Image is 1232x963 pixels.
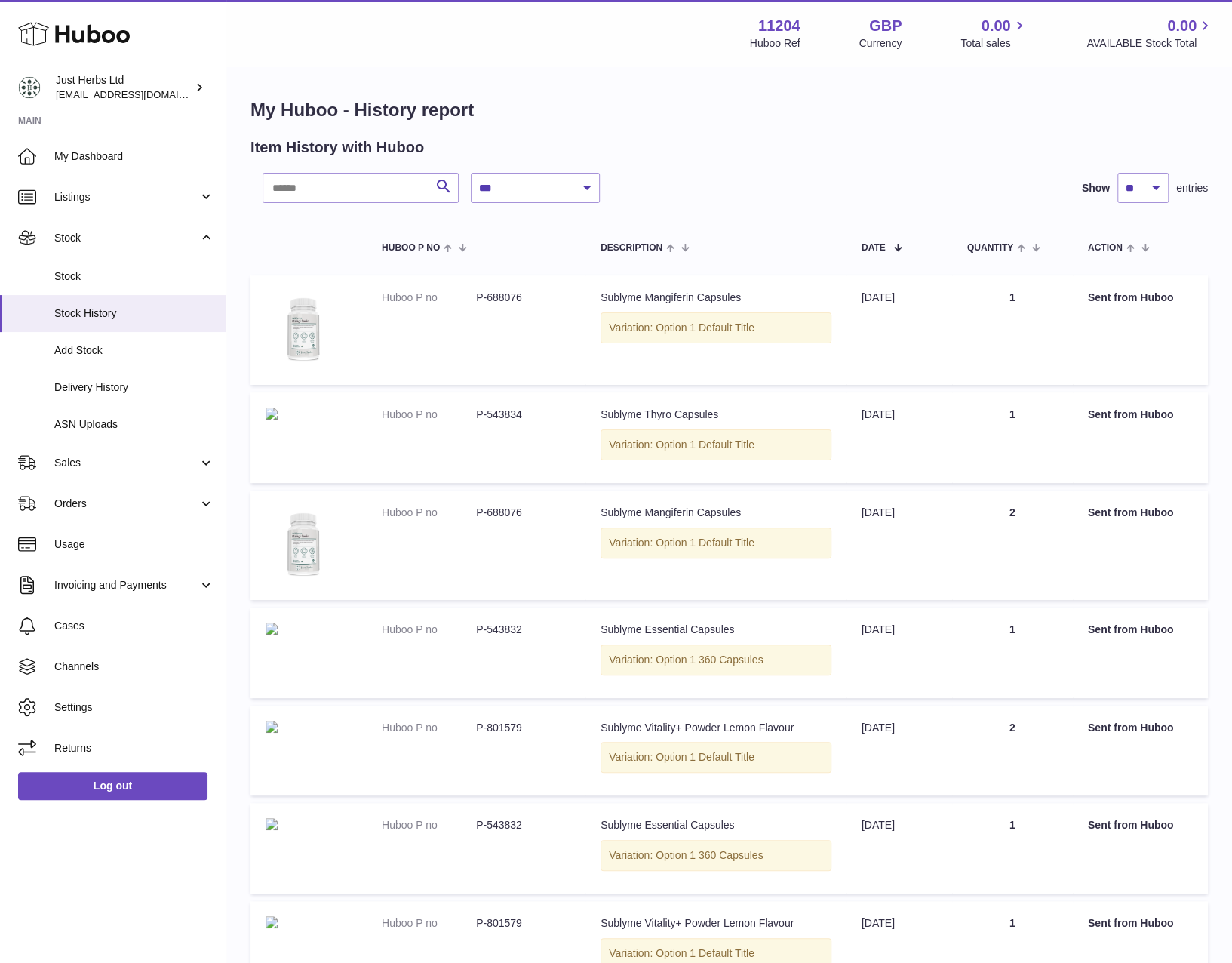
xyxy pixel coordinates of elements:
a: Log out [18,772,207,799]
td: [DATE] [846,706,952,796]
td: 2 [952,491,1073,600]
img: lemon-front.png [266,721,278,733]
span: Stock [54,269,214,284]
span: Add Stock [54,343,214,358]
span: Stock [54,231,198,245]
dd: P-543832 [476,818,570,832]
span: Huboo P no [382,243,440,253]
span: Channels [54,660,214,674]
dt: Huboo P no [382,623,476,637]
dd: P-801579 [476,721,570,735]
span: ASN Uploads [54,417,214,432]
span: Settings [54,700,214,715]
span: [EMAIL_ADDRESS][DOMAIN_NAME] [56,88,222,100]
td: Sublyme Mangiferin Capsules [585,491,846,600]
dd: P-688076 [476,506,570,520]
div: Variation: Option 1 360 Capsules [601,645,831,675]
td: 1 [952,803,1073,894]
div: Variation: Option 1 Default Title [601,312,831,343]
span: AVAILABLE Stock Total [1086,36,1214,51]
td: 1 [952,392,1073,483]
span: Quantity [967,243,1013,253]
span: Sales [54,456,198,470]
span: Date [862,243,886,253]
span: Orders [54,497,198,511]
td: [DATE] [846,491,952,600]
span: Stock History [54,306,214,321]
img: mailorder@just-herbs.co.uk [18,76,41,99]
div: Just Herbs Ltd [56,73,192,102]
dt: Huboo P no [382,818,476,832]
div: Currency [859,36,902,51]
span: Invoicing and Payments [54,578,198,592]
h2: Item History with Huboo [250,137,424,158]
div: Variation: Option 1 Default Title [601,429,831,460]
img: image_png_1873111601-749768.png [266,408,278,420]
span: 0.00 [1167,16,1197,36]
span: Total sales [960,36,1028,51]
label: Show [1082,181,1110,195]
dd: P-801579 [476,916,570,931]
a: 0.00 AVAILABLE Stock Total [1086,16,1214,51]
span: Description [601,243,662,253]
dt: Huboo P no [382,916,476,931]
dt: Huboo P no [382,408,476,422]
td: 1 [952,608,1073,698]
span: Cases [54,619,214,633]
td: [DATE] [846,275,952,385]
td: Sublyme Thyro Capsules [585,392,846,483]
strong: Sent from Huboo [1088,917,1174,929]
td: 1 [952,275,1073,385]
span: 0.00 [982,16,1011,36]
td: 2 [952,706,1073,796]
span: entries [1176,181,1208,195]
td: [DATE] [846,803,952,894]
div: Variation: Option 1 Default Title [601,528,831,558]
strong: Sent from Huboo [1088,506,1174,518]
img: image_png_1558496013-197955.png [266,623,278,635]
dd: P-543832 [476,623,570,637]
img: image_png_1558496013-197955.png [266,818,278,830]
div: Variation: Option 1 Default Title [601,742,831,773]
strong: Sent from Huboo [1088,408,1174,420]
span: Usage [54,537,214,552]
td: Sublyme Essential Capsules [585,803,846,894]
dt: Huboo P no [382,506,476,520]
strong: Sent from Huboo [1088,291,1174,303]
td: Sublyme Vitality+ Powder Lemon Flavour [585,706,846,796]
span: Action [1088,243,1123,253]
strong: GBP [869,16,902,36]
span: My Dashboard [54,149,214,164]
span: Returns [54,741,214,755]
dd: P-688076 [476,291,570,305]
div: Variation: Option 1 360 Capsules [601,840,831,871]
td: [DATE] [846,392,952,483]
strong: Sent from Huboo [1088,819,1174,831]
div: Huboo Ref [750,36,800,51]
strong: 11204 [758,16,800,36]
td: [DATE] [846,608,952,698]
span: Delivery History [54,380,214,395]
img: sublimemagniferin.jpg [266,291,341,366]
strong: Sent from Huboo [1088,623,1174,635]
span: Listings [54,190,198,205]
h1: My Huboo - History report [250,98,1208,122]
td: Sublyme Mangiferin Capsules [585,275,846,385]
dt: Huboo P no [382,291,476,305]
a: 0.00 Total sales [960,16,1028,51]
img: lemon-front.png [266,916,278,928]
img: sublimemagniferin.jpg [266,506,341,581]
dt: Huboo P no [382,721,476,735]
strong: Sent from Huboo [1088,721,1174,734]
td: Sublyme Essential Capsules [585,608,846,698]
dd: P-543834 [476,408,570,422]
